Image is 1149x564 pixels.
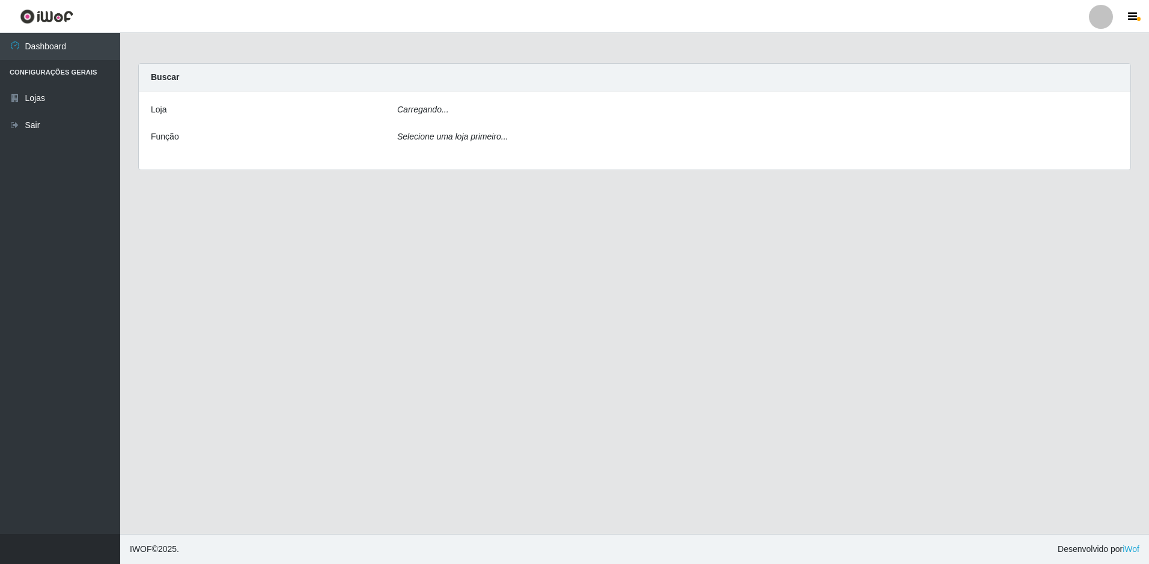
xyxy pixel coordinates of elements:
img: CoreUI Logo [20,9,73,24]
span: © 2025 . [130,543,179,556]
label: Função [151,130,179,143]
i: Carregando... [397,105,449,114]
strong: Buscar [151,72,179,82]
span: Desenvolvido por [1058,543,1139,556]
span: IWOF [130,544,152,554]
label: Loja [151,103,166,116]
i: Selecione uma loja primeiro... [397,132,508,141]
a: iWof [1123,544,1139,554]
